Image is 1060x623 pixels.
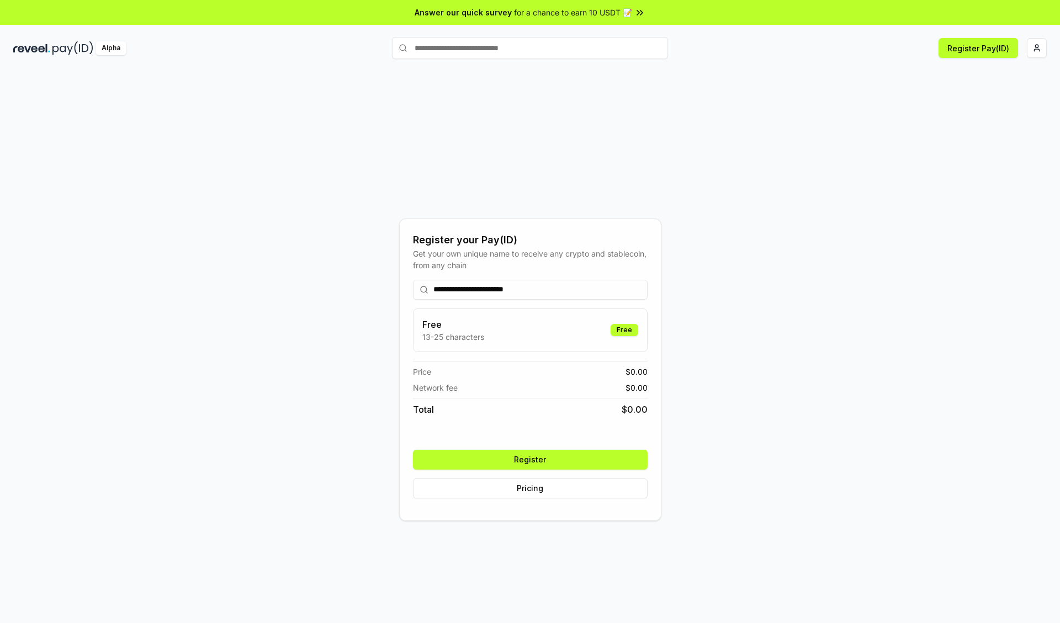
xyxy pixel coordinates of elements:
[413,382,458,393] span: Network fee
[96,41,126,55] div: Alpha
[622,403,648,416] span: $ 0.00
[422,318,484,331] h3: Free
[52,41,93,55] img: pay_id
[13,41,50,55] img: reveel_dark
[611,324,638,336] div: Free
[413,450,648,470] button: Register
[413,232,648,248] div: Register your Pay(ID)
[514,7,632,18] span: for a chance to earn 10 USDT 📝
[413,248,648,271] div: Get your own unique name to receive any crypto and stablecoin, from any chain
[413,478,648,498] button: Pricing
[626,382,648,393] span: $ 0.00
[626,366,648,377] span: $ 0.00
[422,331,484,343] p: 13-25 characters
[939,38,1018,58] button: Register Pay(ID)
[415,7,512,18] span: Answer our quick survey
[413,366,431,377] span: Price
[413,403,434,416] span: Total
